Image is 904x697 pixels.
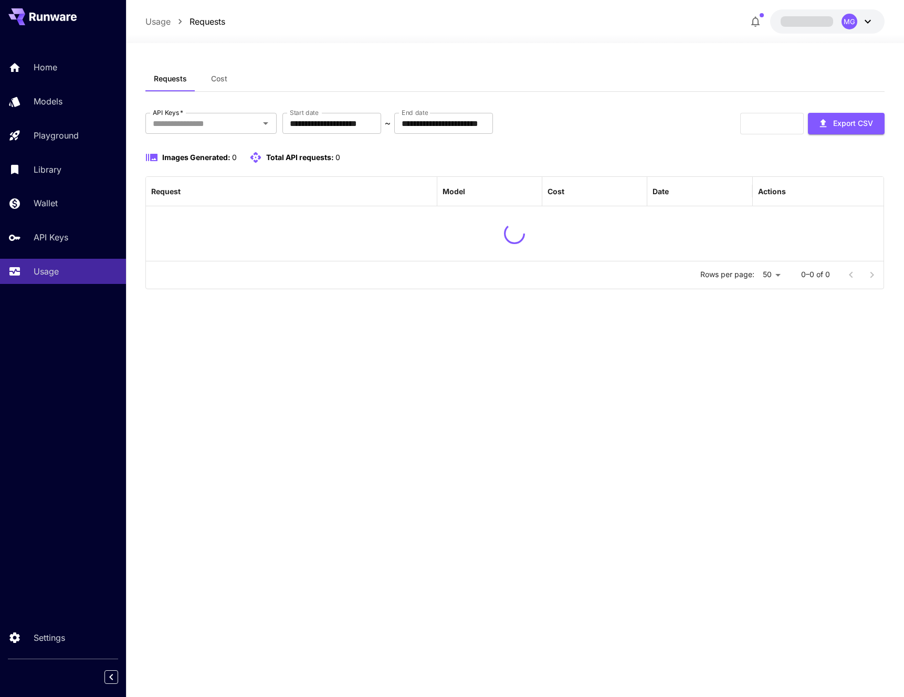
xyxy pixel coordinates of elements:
label: Start date [290,108,319,117]
p: Playground [34,129,79,142]
div: 50 [759,267,784,282]
p: API Keys [34,231,68,244]
label: End date [402,108,428,117]
a: Requests [190,15,225,28]
button: Export CSV [808,113,885,134]
span: Total API requests: [266,153,334,162]
button: Open [258,116,273,131]
p: ~ [385,117,391,130]
p: 0–0 of 0 [801,269,830,280]
div: Collapse sidebar [112,668,126,687]
div: Date [653,187,669,196]
span: 0 [335,153,340,162]
div: Actions [758,187,786,196]
span: Cost [211,74,227,83]
button: Collapse sidebar [104,670,118,684]
nav: breadcrumb [145,15,225,28]
label: API Keys [153,108,183,117]
span: Images Generated: [162,153,230,162]
p: Usage [34,265,59,278]
p: Rows per page: [700,269,754,280]
span: Requests [154,74,187,83]
div: MG [842,14,857,29]
span: 0 [232,153,237,162]
p: Home [34,61,57,73]
div: Cost [548,187,564,196]
div: Model [443,187,465,196]
p: Library [34,163,61,176]
button: MG [770,9,885,34]
p: Wallet [34,197,58,209]
div: Request [151,187,181,196]
a: Usage [145,15,171,28]
p: Models [34,95,62,108]
p: Settings [34,631,65,644]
